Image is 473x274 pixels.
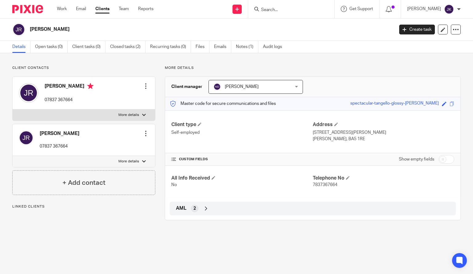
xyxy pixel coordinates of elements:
a: Audit logs [263,41,287,53]
p: 07837 367664 [45,97,93,103]
a: Notes (1) [236,41,258,53]
p: [PERSON_NAME] [407,6,441,12]
span: [PERSON_NAME] [225,85,259,89]
p: More details [165,66,461,70]
img: svg%3E [19,83,38,103]
h3: Client manager [171,84,202,90]
input: Search [260,7,316,13]
h4: [PERSON_NAME] [40,130,79,137]
img: svg%3E [213,83,221,90]
p: Client contacts [12,66,155,70]
label: Show empty fields [399,156,434,162]
p: Master code for secure communications and files [170,101,276,107]
span: 2 [193,205,196,212]
p: More details [118,159,139,164]
p: [STREET_ADDRESS][PERSON_NAME] [313,129,454,136]
p: 07837 367664 [40,143,79,149]
span: Get Support [349,7,373,11]
i: Primary [87,83,93,89]
div: spectacular-tangello-glossy-[PERSON_NAME] [350,100,439,107]
h4: Address [313,121,454,128]
a: Details [12,41,30,53]
a: Team [119,6,129,12]
p: [PERSON_NAME], BA5 1RE [313,136,454,142]
a: Clients [95,6,109,12]
a: Recurring tasks (0) [150,41,191,53]
h4: + Add contact [62,178,105,188]
h4: [PERSON_NAME] [45,83,93,91]
p: Linked clients [12,204,155,209]
a: Reports [138,6,153,12]
p: More details [118,113,139,117]
a: Emails [214,41,231,53]
p: Self-employed [171,129,313,136]
a: Client tasks (0) [72,41,105,53]
a: Create task [399,25,435,34]
h2: [PERSON_NAME] [30,26,318,33]
img: svg%3E [12,23,25,36]
a: Open tasks (0) [35,41,68,53]
h4: Client type [171,121,313,128]
img: svg%3E [19,130,34,145]
span: 7837367664 [313,183,337,187]
a: Work [57,6,67,12]
h4: All Info Received [171,175,313,181]
a: Files [196,41,209,53]
h4: CUSTOM FIELDS [171,157,313,162]
span: No [171,183,177,187]
a: Email [76,6,86,12]
img: Pixie [12,5,43,13]
span: AML [176,205,186,212]
a: Closed tasks (2) [110,41,145,53]
img: svg%3E [444,4,454,14]
h4: Telephone No [313,175,454,181]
